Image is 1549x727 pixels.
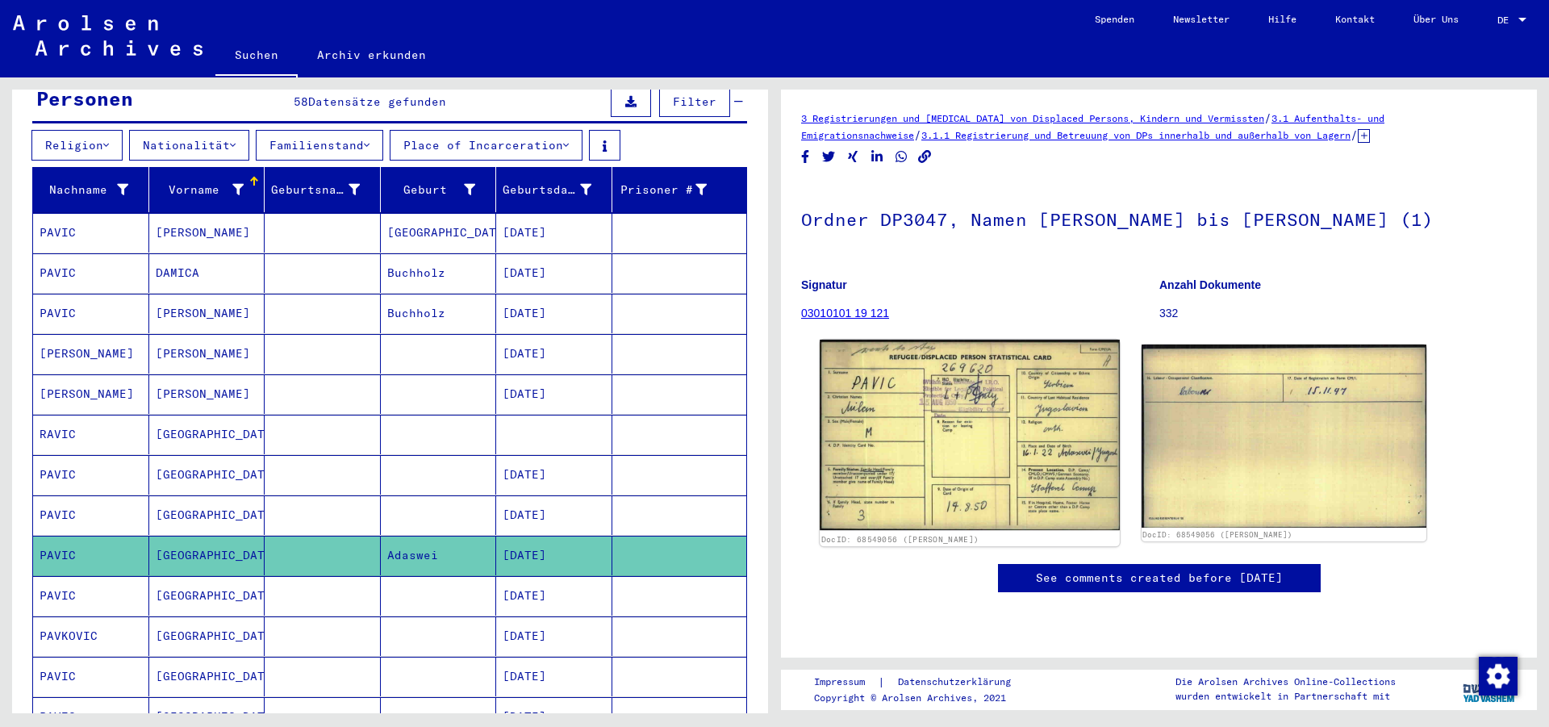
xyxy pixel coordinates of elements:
[36,84,133,113] div: Personen
[916,147,933,167] button: Copy link
[271,177,380,203] div: Geburtsname
[496,657,612,696] mat-cell: [DATE]
[496,576,612,616] mat-cell: [DATE]
[33,334,149,374] mat-cell: [PERSON_NAME]
[33,536,149,575] mat-cell: PAVIC
[1159,305,1517,322] p: 332
[1479,657,1518,696] img: Zustimmung ändern
[33,576,149,616] mat-cell: PAVIC
[149,334,265,374] mat-cell: [PERSON_NAME]
[149,253,265,293] mat-cell: DAMICA
[33,657,149,696] mat-cell: PAVIC
[619,177,728,203] div: Prisoner #
[801,307,889,320] a: 03010101 19 121
[149,374,265,414] mat-cell: [PERSON_NAME]
[33,616,149,656] mat-cell: PAVKOVIC
[387,177,496,203] div: Geburt‏
[149,167,265,212] mat-header-cell: Vorname
[1351,127,1358,142] span: /
[149,576,265,616] mat-cell: [GEOGRAPHIC_DATA]
[496,455,612,495] mat-cell: [DATE]
[496,495,612,535] mat-cell: [DATE]
[271,182,360,198] div: Geburtsname
[149,213,265,253] mat-cell: [PERSON_NAME]
[1142,530,1292,539] a: DocID: 68549056 ([PERSON_NAME])
[1175,689,1396,704] p: wurden entwickelt in Partnerschaft mit
[1159,278,1261,291] b: Anzahl Dokumente
[814,674,1030,691] div: |
[308,94,446,109] span: Datensätze gefunden
[869,147,886,167] button: Share on LinkedIn
[914,127,921,142] span: /
[1478,656,1517,695] div: Zustimmung ändern
[149,455,265,495] mat-cell: [GEOGRAPHIC_DATA]
[820,147,837,167] button: Share on Twitter
[845,147,862,167] button: Share on Xing
[156,177,265,203] div: Vorname
[149,415,265,454] mat-cell: [GEOGRAPHIC_DATA]
[801,278,847,291] b: Signatur
[496,616,612,656] mat-cell: [DATE]
[619,182,708,198] div: Prisoner #
[496,334,612,374] mat-cell: [DATE]
[496,167,612,212] mat-header-cell: Geburtsdatum
[673,94,716,109] span: Filter
[503,182,591,198] div: Geburtsdatum
[820,340,1119,530] img: 001.jpg
[381,213,497,253] mat-cell: [GEOGRAPHIC_DATA]
[1497,15,1515,26] span: DE
[496,253,612,293] mat-cell: [DATE]
[797,147,814,167] button: Share on Facebook
[129,130,249,161] button: Nationalität
[921,129,1351,141] a: 3.1.1 Registrierung und Betreuung von DPs innerhalb und außerhalb von Lagern
[496,294,612,333] mat-cell: [DATE]
[390,130,582,161] button: Place of Incarceration
[612,167,747,212] mat-header-cell: Prisoner #
[1142,345,1427,528] img: 002.jpg
[33,253,149,293] mat-cell: PAVIC
[381,294,497,333] mat-cell: Buchholz
[1036,570,1283,587] a: See comments created before [DATE]
[381,253,497,293] mat-cell: Buchholz
[33,415,149,454] mat-cell: RAVIC
[381,167,497,212] mat-header-cell: Geburt‏
[33,495,149,535] mat-cell: PAVIC
[40,182,128,198] div: Nachname
[885,674,1030,691] a: Datenschutzerklärung
[215,36,298,77] a: Suchen
[814,691,1030,705] p: Copyright © Arolsen Archives, 2021
[298,36,445,74] a: Archiv erkunden
[40,177,148,203] div: Nachname
[1459,669,1520,709] img: yv_logo.png
[149,657,265,696] mat-cell: [GEOGRAPHIC_DATA]
[496,213,612,253] mat-cell: [DATE]
[387,182,476,198] div: Geburt‏
[801,112,1264,124] a: 3 Registrierungen und [MEDICAL_DATA] von Displaced Persons, Kindern und Vermissten
[31,130,123,161] button: Religion
[801,182,1517,253] h1: Ordner DP3047, Namen [PERSON_NAME] bis [PERSON_NAME] (1)
[156,182,244,198] div: Vorname
[821,534,979,544] a: DocID: 68549056 ([PERSON_NAME])
[496,536,612,575] mat-cell: [DATE]
[256,130,383,161] button: Familienstand
[294,94,308,109] span: 58
[381,536,497,575] mat-cell: Adaswei
[149,294,265,333] mat-cell: [PERSON_NAME]
[149,536,265,575] mat-cell: [GEOGRAPHIC_DATA]
[33,213,149,253] mat-cell: PAVIC
[149,495,265,535] mat-cell: [GEOGRAPHIC_DATA]
[33,167,149,212] mat-header-cell: Nachname
[1175,675,1396,689] p: Die Arolsen Archives Online-Collections
[265,167,381,212] mat-header-cell: Geburtsname
[13,15,202,56] img: Arolsen_neg.svg
[1264,111,1271,125] span: /
[659,86,730,117] button: Filter
[149,616,265,656] mat-cell: [GEOGRAPHIC_DATA]
[33,455,149,495] mat-cell: PAVIC
[33,374,149,414] mat-cell: [PERSON_NAME]
[503,177,612,203] div: Geburtsdatum
[814,674,878,691] a: Impressum
[496,374,612,414] mat-cell: [DATE]
[893,147,910,167] button: Share on WhatsApp
[33,294,149,333] mat-cell: PAVIC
